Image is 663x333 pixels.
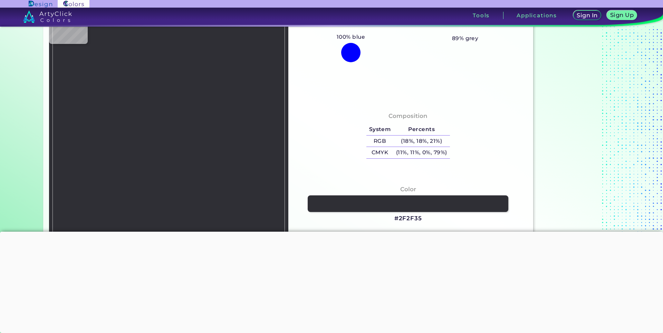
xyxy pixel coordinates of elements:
a: Sign In [573,10,602,20]
img: 7fbbca2c-7e20-430d-9dae-ab32e100c2e4 [52,9,285,246]
h5: System [366,124,393,135]
h4: Composition [388,111,427,121]
h3: Blue [341,25,361,33]
h5: 89% grey [452,34,479,43]
a: Sign Up [606,10,637,20]
h4: Color [400,184,416,194]
h5: Sign Up [609,12,634,18]
h5: 100% blue [334,33,368,41]
h3: Tools [473,13,490,18]
img: ArtyClick Design logo [29,1,52,7]
h5: (18%, 18%, 21%) [393,136,450,147]
h5: Percents [393,124,450,135]
h3: #2F2F35 [394,214,422,223]
img: logo_artyclick_colors_white.svg [23,10,72,23]
h5: RGB [366,136,393,147]
h5: (11%, 11%, 0%, 79%) [393,147,450,158]
h5: CMYK [366,147,393,158]
h3: Applications [517,13,557,18]
h5: Sign In [576,12,598,18]
h3: Pale [455,25,475,33]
